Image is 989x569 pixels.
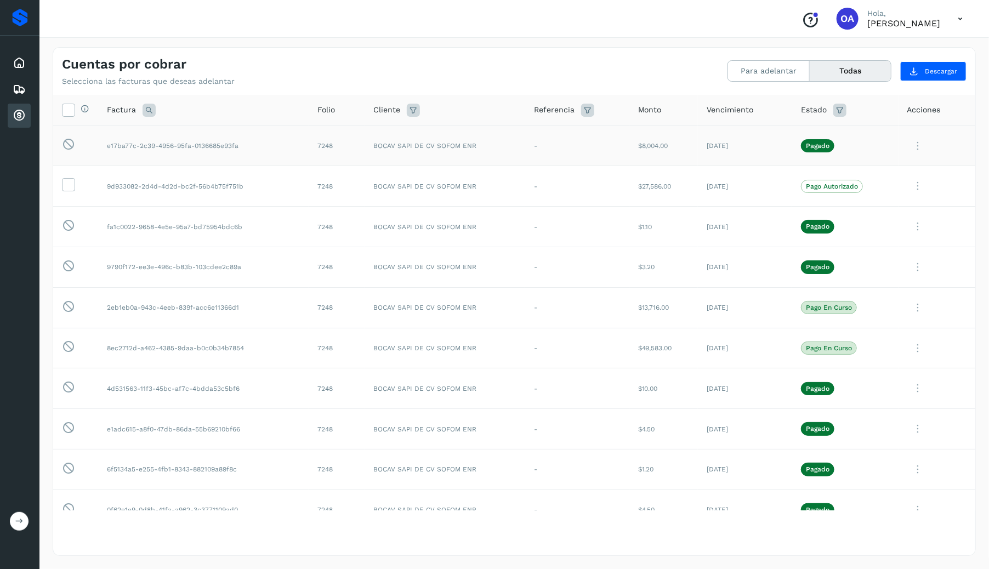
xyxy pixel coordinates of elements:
[698,166,792,207] td: [DATE]
[98,328,309,368] td: 8ec2712d-a462-4385-9daa-b0c0b34b7854
[629,409,698,449] td: $4.50
[309,368,364,409] td: 7248
[309,328,364,368] td: 7248
[317,104,335,116] span: Folio
[801,104,827,116] span: Estado
[365,247,526,287] td: BOCAV SAPI DE CV SOFOM ENR
[309,207,364,247] td: 7248
[525,166,629,207] td: -
[810,61,891,81] button: Todas
[107,104,136,116] span: Factura
[638,104,662,116] span: Monto
[8,77,31,101] div: Embarques
[365,368,526,409] td: BOCAV SAPI DE CV SOFOM ENR
[698,368,792,409] td: [DATE]
[98,287,309,328] td: 2eb1eb0a-943c-4eeb-839f-acc6e11366d1
[707,104,753,116] span: Vencimiento
[806,506,829,514] p: Pagado
[806,465,829,473] p: Pagado
[98,126,309,166] td: e17ba77c-2c39-4956-95fa-0136685e93fa
[98,247,309,287] td: 9790f172-ee3e-496c-b83b-103cdee2c89a
[98,368,309,409] td: 4d531563-11f3-45bc-af7c-4bdda53c5bf6
[806,304,852,311] p: Pago en curso
[525,328,629,368] td: -
[728,61,810,81] button: Para adelantar
[806,425,829,433] p: Pagado
[525,126,629,166] td: -
[365,449,526,490] td: BOCAV SAPI DE CV SOFOM ENR
[365,207,526,247] td: BOCAV SAPI DE CV SOFOM ENR
[806,344,852,352] p: Pago en curso
[365,409,526,449] td: BOCAV SAPI DE CV SOFOM ENR
[309,409,364,449] td: 7248
[525,368,629,409] td: -
[309,166,364,207] td: 7248
[629,287,698,328] td: $13,716.00
[698,247,792,287] td: [DATE]
[806,183,858,190] p: Pago Autorizado
[309,287,364,328] td: 7248
[629,449,698,490] td: $1.20
[629,368,698,409] td: $10.00
[806,385,829,392] p: Pagado
[698,449,792,490] td: [DATE]
[98,490,309,530] td: 0f62e1e9-0d8b-41fa-a962-3c3771109ad0
[373,104,400,116] span: Cliente
[98,207,309,247] td: fa1c0022-9658-4e5e-95a7-bd75954bdc6b
[365,166,526,207] td: BOCAV SAPI DE CV SOFOM ENR
[629,328,698,368] td: $49,583.00
[698,490,792,530] td: [DATE]
[698,126,792,166] td: [DATE]
[629,490,698,530] td: $4.50
[309,247,364,287] td: 7248
[525,490,629,530] td: -
[525,287,629,328] td: -
[907,104,941,116] span: Acciones
[698,409,792,449] td: [DATE]
[525,409,629,449] td: -
[629,207,698,247] td: $1.10
[98,166,309,207] td: 9d933082-2d4d-4d2d-bc2f-56b4b75f751b
[525,207,629,247] td: -
[806,263,829,271] p: Pagado
[365,126,526,166] td: BOCAV SAPI DE CV SOFOM ENR
[900,61,967,81] button: Descargar
[806,142,829,150] p: Pagado
[698,207,792,247] td: [DATE]
[365,490,526,530] td: BOCAV SAPI DE CV SOFOM ENR
[8,51,31,75] div: Inicio
[698,287,792,328] td: [DATE]
[629,126,698,166] td: $8,004.00
[98,449,309,490] td: 6f5134a5-e255-4fb1-8343-882109a89f8c
[629,247,698,287] td: $3.20
[925,66,957,76] span: Descargar
[98,409,309,449] td: e1adc615-a8f0-47db-86da-55b69210bf66
[309,449,364,490] td: 7248
[806,223,829,230] p: Pagado
[62,56,186,72] h4: Cuentas por cobrar
[698,328,792,368] td: [DATE]
[629,166,698,207] td: $27,586.00
[365,328,526,368] td: BOCAV SAPI DE CV SOFOM ENR
[534,104,575,116] span: Referencia
[309,126,364,166] td: 7248
[525,449,629,490] td: -
[62,77,235,86] p: Selecciona las facturas que deseas adelantar
[525,247,629,287] td: -
[867,18,940,29] p: OSCAR ARZATE LEIJA
[867,9,940,18] p: Hola,
[365,287,526,328] td: BOCAV SAPI DE CV SOFOM ENR
[309,490,364,530] td: 7248
[8,104,31,128] div: Cuentas por cobrar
